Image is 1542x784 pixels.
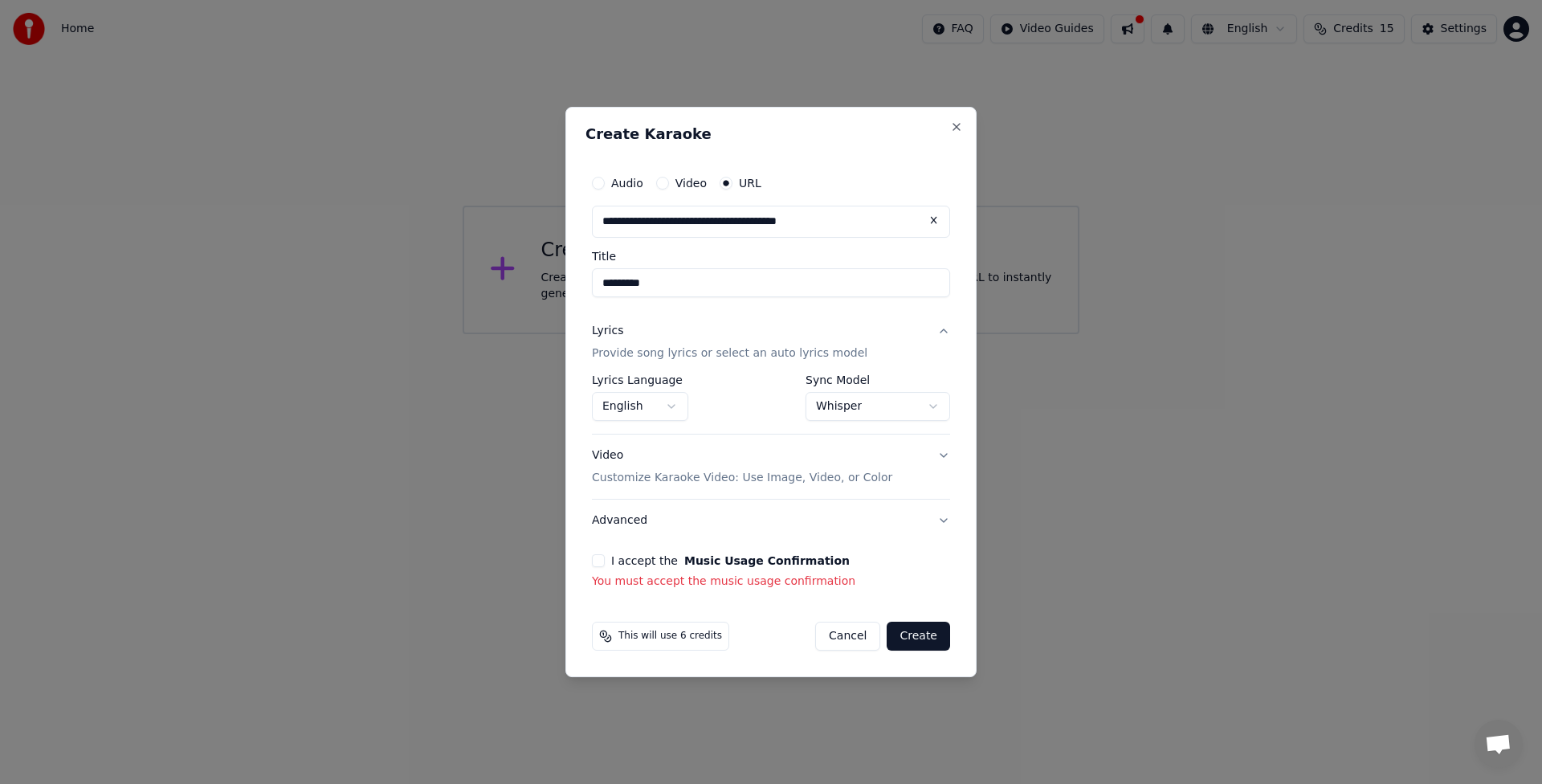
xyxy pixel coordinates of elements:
[611,555,850,566] label: I accept the
[618,630,722,643] span: This will use 6 credits
[592,310,950,374] button: LyricsProvide song lyrics or select an auto lyrics model
[806,374,950,386] label: Sync Model
[592,323,623,339] div: Lyrics
[592,345,867,361] p: Provide song lyrics or select an auto lyrics model
[592,251,950,262] label: Title
[592,574,950,590] p: You must accept the music usage confirmation
[592,374,950,434] div: LyricsProvide song lyrics or select an auto lyrics model
[592,374,688,386] label: Lyrics Language
[815,622,880,651] button: Cancel
[675,178,707,189] label: Video
[592,435,950,499] button: VideoCustomize Karaoke Video: Use Image, Video, or Color
[739,178,761,189] label: URL
[585,127,957,141] h2: Create Karaoke
[887,622,950,651] button: Create
[592,447,892,486] div: Video
[592,470,892,486] p: Customize Karaoke Video: Use Image, Video, or Color
[611,178,643,189] label: Audio
[592,500,950,541] button: Advanced
[684,555,850,566] button: I accept the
